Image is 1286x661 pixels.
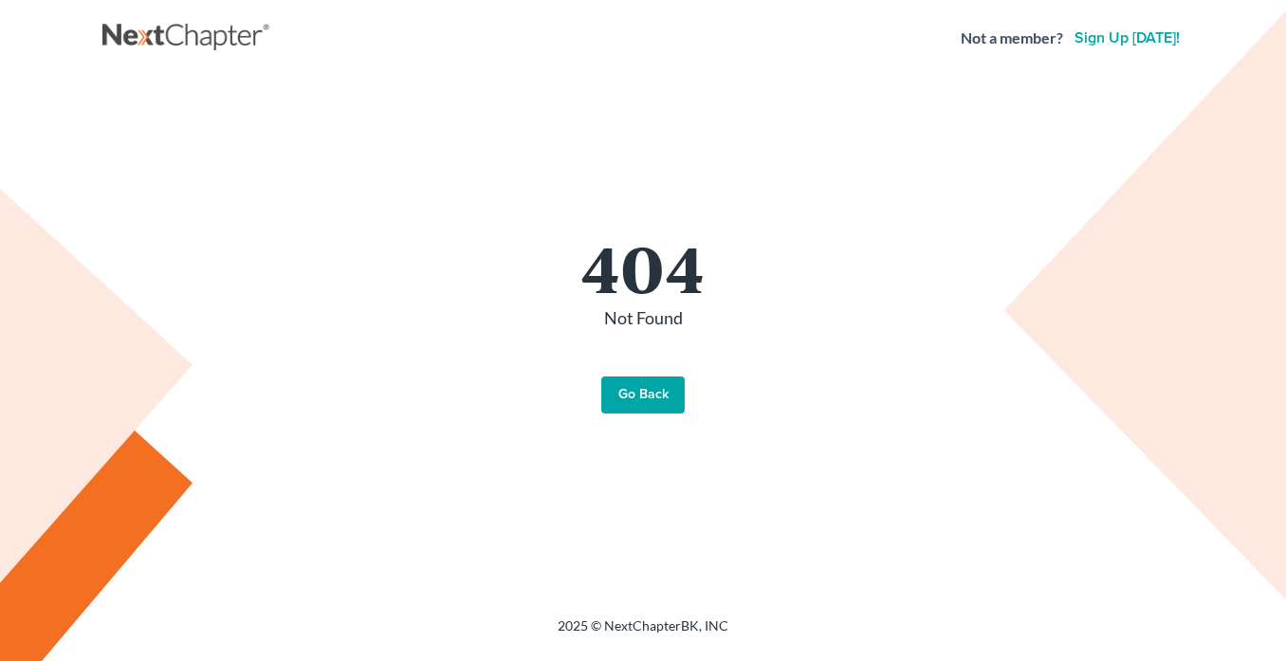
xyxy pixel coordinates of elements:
strong: Not a member? [961,28,1063,49]
a: Sign up [DATE]! [1071,30,1184,46]
div: 2025 © NextChapterBK, INC [102,616,1184,651]
h1: 404 [121,234,1165,299]
a: Go Back [601,376,685,414]
p: Not Found [121,306,1165,331]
